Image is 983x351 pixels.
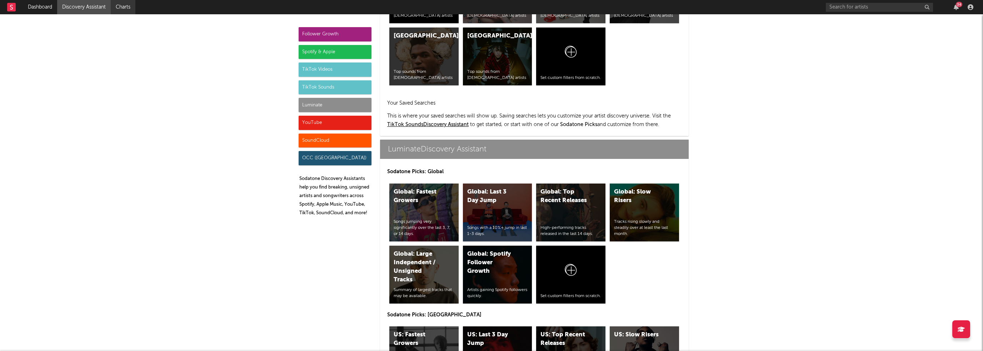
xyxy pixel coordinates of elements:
div: US: Top Recent Releases [540,331,589,348]
p: Sodatone Picks: [GEOGRAPHIC_DATA] [387,311,682,319]
div: US: Fastest Growers [394,331,442,348]
a: Set custom filters from scratch. [536,27,605,85]
div: Artists gaining Spotify followers quickly. [467,287,528,299]
input: Search for artists [826,3,933,12]
div: Follower Growth [299,27,371,41]
a: Global: Top Recent ReleasesHigh-performing tracks released in the last 14 days. [536,184,605,241]
div: US: Last 3 Day Jump [467,331,516,348]
a: Global: Slow RisersTracks rising slowly and steadily over at least the last month. [610,184,679,241]
div: Spotify & Apple [299,45,371,59]
div: Global: Slow Risers [614,188,663,205]
p: Sodatone Picks: Global [387,167,682,176]
div: Global: Top Recent Releases [540,188,589,205]
div: TikTok Sounds [299,80,371,95]
div: [GEOGRAPHIC_DATA] [467,32,516,40]
h2: Your Saved Searches [387,99,682,107]
a: [GEOGRAPHIC_DATA]Top sounds from [DEMOGRAPHIC_DATA] artists [463,27,532,85]
div: Tracks rising slowly and steadily over at least the last month. [614,219,675,237]
div: Set custom filters from scratch. [540,75,601,81]
a: LuminateDiscovery Assistant [380,140,689,159]
button: 34 [954,4,959,10]
div: TikTok Videos [299,62,371,77]
div: Songs jumping very significantly over the last 3, 7, or 14 days. [394,219,454,237]
div: Global: Fastest Growers [394,188,442,205]
a: Global: Fastest GrowersSongs jumping very significantly over the last 3, 7, or 14 days. [389,184,459,241]
div: Global: Large Independent / Unsigned Tracks [394,250,442,284]
p: Sodatone Discovery Assistants help you find breaking, unsigned artists and songwriters across Spo... [299,175,371,217]
a: [GEOGRAPHIC_DATA]Top sounds from [DEMOGRAPHIC_DATA] artists [389,27,459,85]
div: Top sounds from [DEMOGRAPHIC_DATA] artists [467,69,528,81]
div: SoundCloud [299,134,371,148]
a: TikTok SoundsDiscovery Assistant [387,122,469,127]
a: Global: Large Independent / Unsigned TracksSummary of largest tracks that may be available. [389,246,459,304]
a: Global: Last 3 Day JumpSongs with a 10%+ jump in last 1-3 days. [463,184,532,241]
div: Songs with a 10%+ jump in last 1-3 days. [467,225,528,237]
div: Global: Spotify Follower Growth [467,250,516,276]
div: YouTube [299,116,371,130]
a: Global: Spotify Follower GrowthArtists gaining Spotify followers quickly. [463,246,532,304]
div: Set custom filters from scratch. [540,293,601,299]
div: US: Slow Risers [614,331,663,339]
div: High-performing tracks released in the last 14 days. [540,225,601,237]
div: Luminate [299,98,371,112]
div: Summary of largest tracks that may be available. [394,287,454,299]
div: 34 [956,2,962,7]
div: OCC ([GEOGRAPHIC_DATA]) [299,151,371,165]
p: This is where your saved searches will show up. Saving searches lets you customize your artist di... [387,112,682,129]
a: Set custom filters from scratch. [536,246,605,304]
div: [GEOGRAPHIC_DATA] [394,32,442,40]
span: Sodatone Picks [560,122,597,127]
div: Global: Last 3 Day Jump [467,188,516,205]
div: Top sounds from [DEMOGRAPHIC_DATA] artists [394,69,454,81]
